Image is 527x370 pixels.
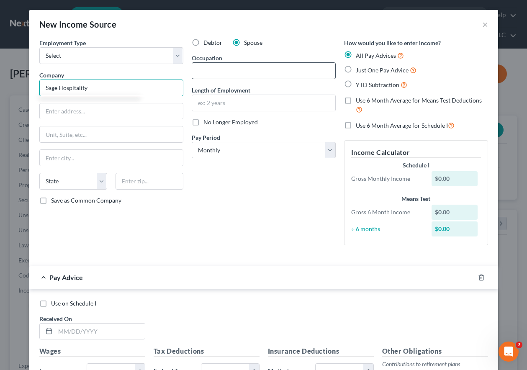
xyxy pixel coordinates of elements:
[344,39,441,47] label: How would you like to enter income?
[347,225,428,233] div: ÷ 6 months
[351,147,481,158] h5: Income Calculator
[351,161,481,170] div: Schedule I
[39,315,72,322] span: Received On
[356,97,482,104] span: Use 6 Month Average for Means Test Deductions
[347,208,428,216] div: Gross 6 Month Income
[192,86,250,95] label: Length of Employment
[347,175,428,183] div: Gross Monthly Income
[203,39,222,46] span: Debtor
[55,324,145,339] input: MM/DD/YYYY
[39,80,183,96] input: Search company by name...
[516,342,522,348] span: 7
[192,63,335,79] input: --
[268,346,374,357] h5: Insurance Deductions
[432,171,478,186] div: $0.00
[51,197,121,204] span: Save as Common Company
[40,126,183,142] input: Unit, Suite, etc...
[192,54,222,62] label: Occupation
[192,134,220,141] span: Pay Period
[49,273,83,281] span: Pay Advice
[356,52,396,59] span: All Pay Advices
[39,18,117,30] div: New Income Source
[192,95,335,111] input: ex: 2 years
[432,221,478,236] div: $0.00
[40,150,183,166] input: Enter city...
[39,72,64,79] span: Company
[382,360,488,368] p: Contributions to retirement plans
[40,103,183,119] input: Enter address...
[382,346,488,357] h5: Other Obligations
[356,81,399,88] span: YTD Subtraction
[203,118,258,126] span: No Longer Employed
[244,39,262,46] span: Spouse
[51,300,96,307] span: Use on Schedule I
[116,173,183,190] input: Enter zip...
[482,19,488,29] button: ×
[432,205,478,220] div: $0.00
[356,67,409,74] span: Just One Pay Advice
[154,346,260,357] h5: Tax Deductions
[351,195,481,203] div: Means Test
[39,39,86,46] span: Employment Type
[356,122,448,129] span: Use 6 Month Average for Schedule I
[39,346,145,357] h5: Wages
[499,342,519,362] iframe: Intercom live chat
